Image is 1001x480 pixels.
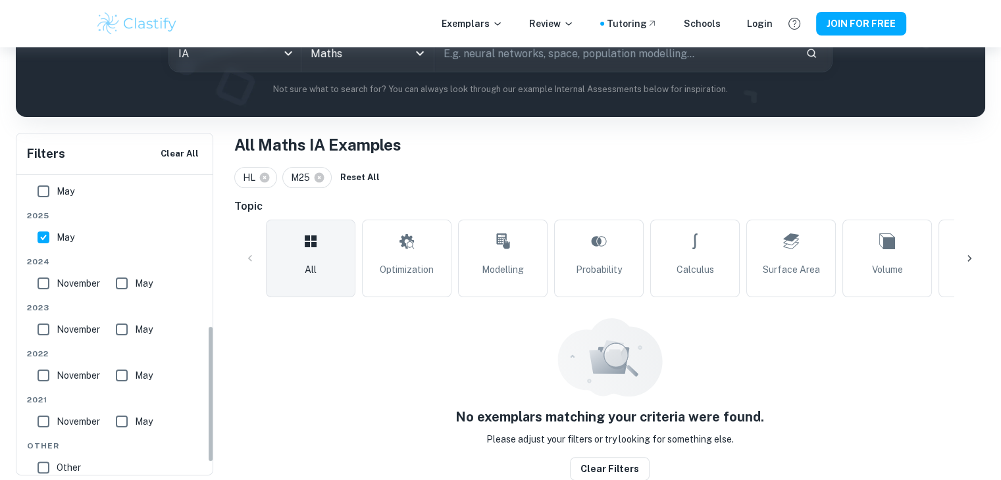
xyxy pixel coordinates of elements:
[234,199,985,214] h6: Topic
[27,348,203,360] span: 2022
[411,44,429,62] button: Open
[135,414,153,429] span: May
[57,414,100,429] span: November
[783,12,806,35] button: Help and Feedback
[677,262,714,277] span: Calculus
[57,276,100,291] span: November
[747,16,773,31] a: Login
[95,11,179,37] img: Clastify logo
[291,170,316,185] span: M25
[486,432,734,446] p: Please adjust your filters or try looking for something else.
[135,276,153,291] span: May
[455,407,764,427] h5: No exemplars matching your criteria were found.
[57,322,100,337] span: November
[380,262,434,277] span: Optimization
[800,42,823,64] button: Search
[684,16,721,31] a: Schools
[434,35,795,72] input: E.g. neural networks, space, population modelling...
[135,322,153,337] span: May
[57,368,100,383] span: November
[57,230,74,245] span: May
[557,318,663,396] img: empty_state_resources.svg
[442,16,503,31] p: Exemplars
[872,262,903,277] span: Volume
[607,16,657,31] a: Tutoring
[282,167,332,188] div: M25
[27,394,203,406] span: 2021
[157,144,202,164] button: Clear All
[234,133,985,156] h1: All Maths IA Examples
[27,440,203,452] span: Other
[26,83,975,96] p: Not sure what to search for? You can always look through our example Internal Assessments below f...
[27,256,203,268] span: 2024
[305,262,317,277] span: All
[243,170,261,185] span: HL
[27,145,65,163] h6: Filters
[169,35,301,72] div: IA
[482,262,524,277] span: Modelling
[576,262,622,277] span: Probability
[763,262,820,277] span: Surface Area
[337,168,383,187] button: Reset All
[135,368,153,383] span: May
[234,167,277,188] div: HL
[529,16,574,31] p: Review
[57,184,74,199] span: May
[816,12,906,36] button: JOIN FOR FREE
[27,210,203,222] span: 2025
[57,460,81,475] span: Other
[27,302,203,314] span: 2023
